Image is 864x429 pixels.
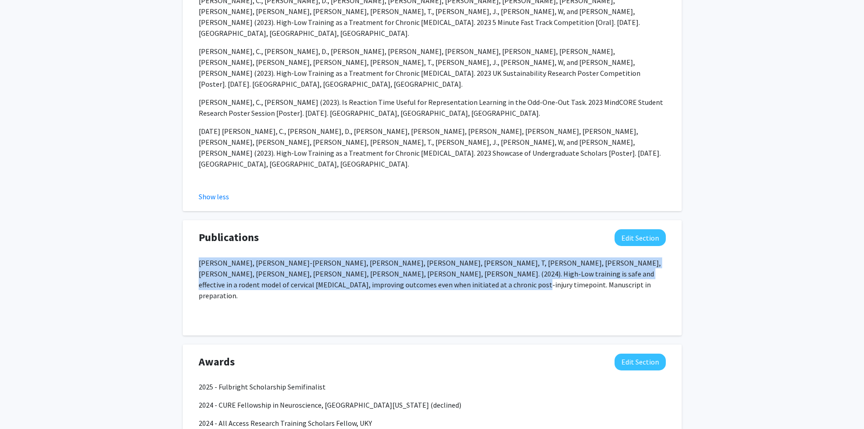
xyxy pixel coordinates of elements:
iframe: Chat [7,388,39,422]
p: [PERSON_NAME], C., [PERSON_NAME], D., [PERSON_NAME], [PERSON_NAME], [PERSON_NAME], [PERSON_NAME],... [199,46,666,89]
button: Show less [199,191,229,202]
p: [PERSON_NAME], C., [PERSON_NAME] (2023). Is Reaction Time Useful for Representation Learning in t... [199,97,666,118]
p: 2024 - All Access Research Training Scholars Fellow, UKY [199,418,666,429]
span: Publications [199,229,259,246]
p: 2024 - CURE Fellowship in Neuroscience, [GEOGRAPHIC_DATA][US_STATE] (declined) [199,399,666,410]
button: Edit Awards [615,354,666,370]
p: 2025 - Fulbright Scholarship Semifinalist [199,381,666,392]
span: [PERSON_NAME], [PERSON_NAME]-[PERSON_NAME], [PERSON_NAME], [PERSON_NAME], [PERSON_NAME], T, [PERS... [199,258,661,300]
p: [DATE] [PERSON_NAME], C., [PERSON_NAME], D., [PERSON_NAME], [PERSON_NAME], [PERSON_NAME], [PERSON... [199,126,666,169]
button: Edit Publications [615,229,666,246]
span: Awards [199,354,235,370]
